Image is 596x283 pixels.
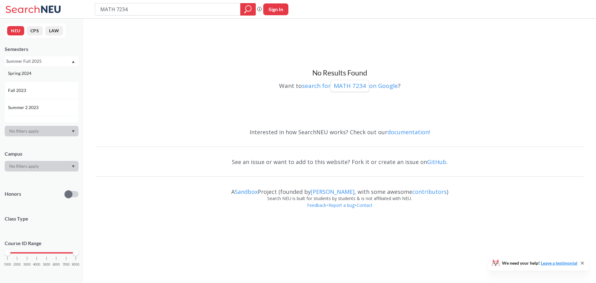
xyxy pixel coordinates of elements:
[427,158,446,166] a: GitHub
[33,263,40,266] span: 4000
[52,263,60,266] span: 6000
[334,82,366,90] p: MATH 7234
[72,130,75,133] svg: Dropdown arrow
[7,26,24,35] button: NEU
[13,263,21,266] span: 2000
[5,215,79,222] span: Class Type
[43,263,50,266] span: 5000
[5,161,79,171] div: Dropdown arrow
[235,188,258,195] a: Sandbox
[96,78,584,92] div: Want to ?
[5,240,79,247] p: Course ID Range
[72,165,75,168] svg: Dropdown arrow
[302,82,398,90] a: search forMATH 7234on Google
[8,104,40,111] span: Summer 2 2023
[5,190,21,198] p: Honors
[62,263,70,266] span: 7000
[96,123,584,141] div: Interested in how SearchNEU works? Check out our
[5,56,79,66] div: Summer Full 2025Dropdown arrowSpring 2025Fall 2024Summer 2 2024Summer Full 2024Summer 1 2024Sprin...
[244,5,252,14] svg: magnifying glass
[412,188,447,195] a: contributors
[311,188,354,195] a: [PERSON_NAME]
[541,260,577,266] a: Leave a testimonial
[8,70,33,77] span: Spring 2024
[4,263,11,266] span: 1000
[263,3,288,15] button: Sign In
[5,150,79,157] div: Campus
[45,26,63,35] button: LAW
[307,202,327,208] a: Feedback
[96,195,584,202] div: Search NEU is built for students by students & is not affiliated with NEU.
[96,202,584,218] div: • •
[356,202,373,208] a: Contact
[27,26,43,35] button: CPS
[5,46,79,52] div: Semesters
[96,153,584,171] div: See an issue or want to add to this website? Fork it or create an issue on .
[96,183,584,195] div: A Project (founded by , with some awesome )
[100,4,236,15] input: Class, professor, course number, "phrase"
[502,261,577,265] span: We need your help!
[23,263,31,266] span: 3000
[240,3,256,16] div: magnifying glass
[8,121,45,128] span: Summer Full 2023
[72,263,79,266] span: 8000
[328,202,355,208] a: Report a bug
[6,58,71,65] div: Summer Full 2025
[8,87,27,94] span: Fall 2023
[72,61,75,63] svg: Dropdown arrow
[387,128,430,136] a: documentation!
[5,126,79,136] div: Dropdown arrow
[96,68,584,78] h3: No Results Found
